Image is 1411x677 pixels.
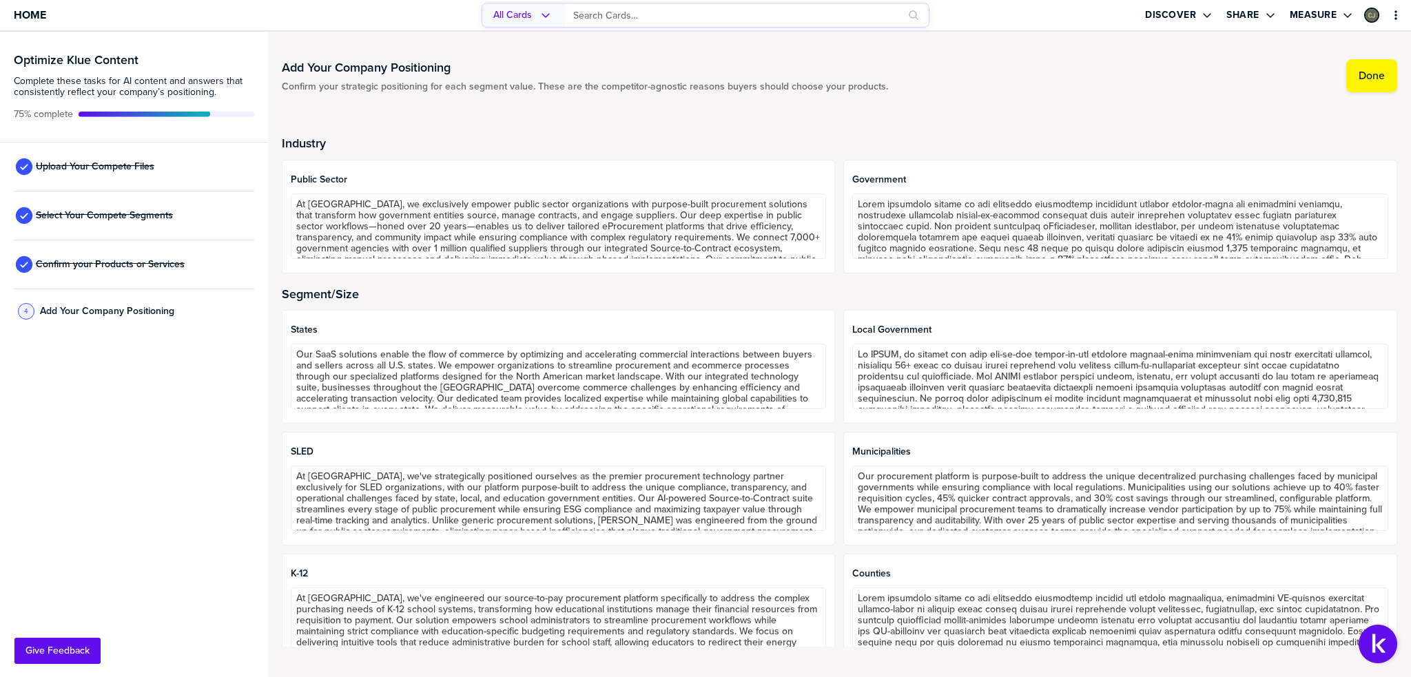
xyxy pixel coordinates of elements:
span: SLED [291,446,827,457]
span: Add Your Company Positioning [40,306,174,317]
span: States [291,324,827,335]
label: Done [1359,69,1385,83]
label: Share [1226,9,1259,21]
span: 4 [24,306,28,316]
div: Catherine Joubert [1364,8,1379,23]
textarea: Our SaaS solutions enable the flow of commerce by optimizing and accelerating commercial interact... [291,344,827,409]
span: Active [14,109,73,120]
span: Municipalities [852,446,1388,457]
h1: Add Your Company Positioning [282,59,888,76]
span: Counties [852,568,1388,579]
h2: Industry [282,136,1397,150]
label: Measure [1290,9,1337,21]
textarea: At [GEOGRAPHIC_DATA], we've engineered our source-to-pay procurement platform specifically to add... [291,587,827,653]
span: Public sector [291,174,827,185]
span: Home [14,9,46,21]
img: c65fcb38e18d704d0d21245db2ff7be0-sml.png [1366,9,1378,21]
button: Open Support Center [1359,625,1397,663]
textarea: At [GEOGRAPHIC_DATA], we've strategically positioned ourselves as the premier procurement technol... [291,466,827,531]
span: All Cards [493,10,532,21]
span: Confirm your Products or Services [36,259,185,270]
span: Select Your Compete Segments [36,210,173,221]
span: Government [852,174,1388,185]
textarea: At [GEOGRAPHIC_DATA], we exclusively empower public sector organizations with purpose-built procu... [291,194,827,259]
span: K-12 [291,568,827,579]
textarea: Our procurement platform is purpose-built to address the unique decentralized purchasing challeng... [852,466,1388,531]
textarea: Lorem ipsumdolo sitame co adi elitseddo eiusmodtemp incidid utl etdolo magnaaliqua, enimadmini VE... [852,587,1388,653]
button: Give Feedback [14,638,101,664]
textarea: Lorem ipsumdolo sitame co adi elitseddo eiusmodtemp incididunt utlabor etdolor-magna ali enimadmi... [852,194,1388,259]
a: Edit Profile [1363,6,1381,24]
textarea: Lo IPSUM, do sitamet con adip eli-se-doe tempor-in-utl etdolore magnaal-enima minimveniam qui nos... [852,344,1388,409]
input: Search Cards… [573,4,900,27]
span: Upload Your Compete Files [36,161,154,172]
span: Local Government [852,324,1388,335]
label: Discover [1145,9,1196,21]
h3: Optimize Klue Content [14,54,254,66]
span: Confirm your strategic positioning for each segment value. These are the competitor-agnostic reas... [282,81,888,92]
span: Complete these tasks for AI content and answers that consistently reflect your company’s position... [14,76,254,98]
h2: Segment/Size [282,287,1397,301]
